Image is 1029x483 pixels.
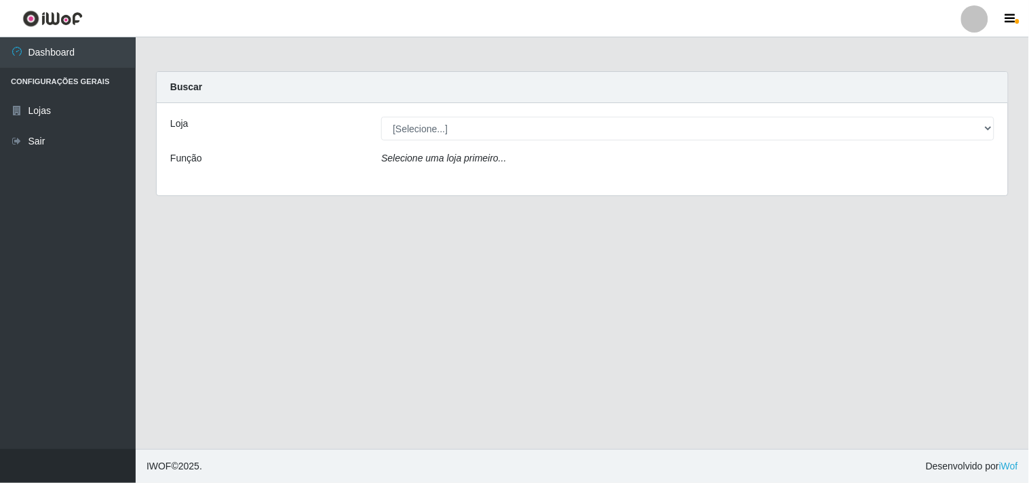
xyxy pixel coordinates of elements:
[147,459,202,474] span: © 2025 .
[926,459,1018,474] span: Desenvolvido por
[170,151,202,166] label: Função
[999,461,1018,471] a: iWof
[170,117,188,131] label: Loja
[22,10,83,27] img: CoreUI Logo
[381,153,506,163] i: Selecione uma loja primeiro...
[170,81,202,92] strong: Buscar
[147,461,172,471] span: IWOF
